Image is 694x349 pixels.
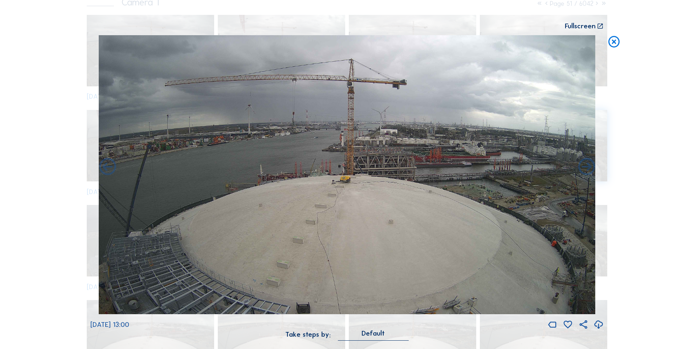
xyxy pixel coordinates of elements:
[97,157,118,177] i: Forward
[338,330,409,340] div: Default
[99,35,595,315] img: Image
[565,23,596,30] div: Fullscreen
[576,157,597,177] i: Back
[285,331,331,338] div: Take steps by:
[90,320,129,329] span: [DATE] 13:00
[362,330,385,337] div: Default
